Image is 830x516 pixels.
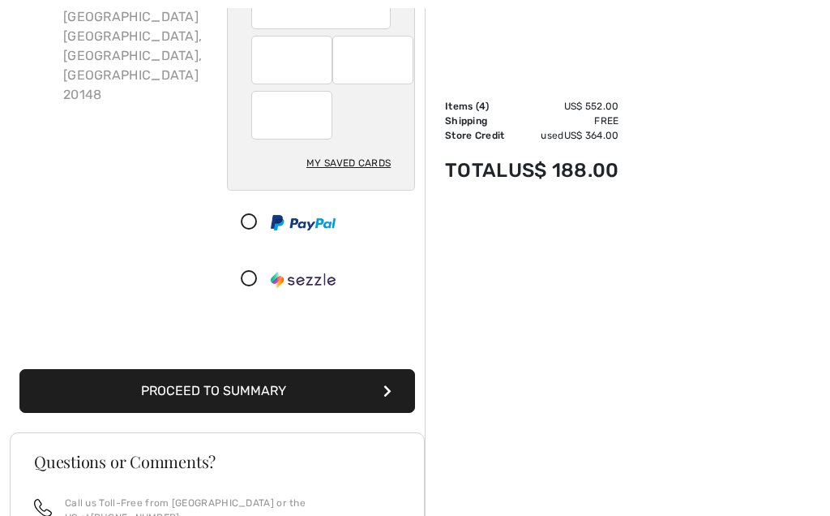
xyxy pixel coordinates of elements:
h3: Questions or Comments? [34,454,400,470]
td: Shipping [445,114,508,128]
span: 4 [479,101,486,112]
td: Total [445,143,508,198]
div: My Saved Cards [306,149,391,177]
iframe: Secure Credit Card Frame - Expiration Year [345,41,403,79]
span: US$ 364.00 [564,130,619,141]
iframe: Secure Credit Card Frame - CVV [264,97,322,134]
img: PayPal [271,215,336,230]
button: Proceed to Summary [19,369,415,413]
td: used [508,128,619,143]
td: US$ 552.00 [508,99,619,114]
td: Store Credit [445,128,508,143]
td: US$ 188.00 [508,143,619,198]
img: Sezzle [271,272,336,288]
td: Items ( ) [445,99,508,114]
td: Free [508,114,619,128]
iframe: Secure Credit Card Frame - Expiration Month [264,41,322,79]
